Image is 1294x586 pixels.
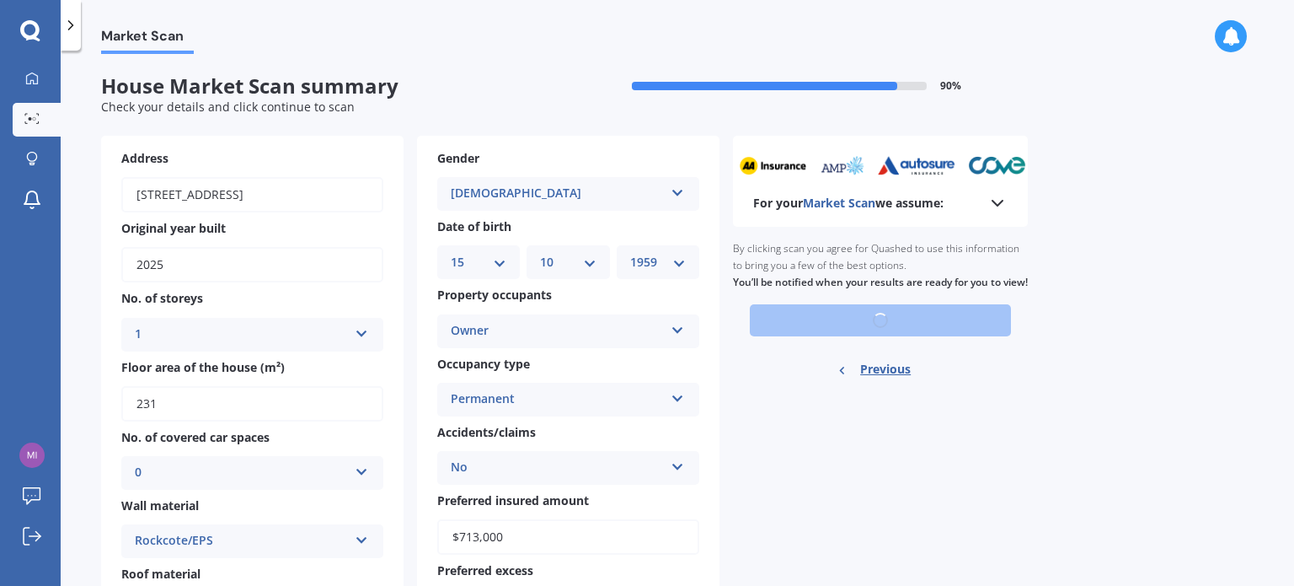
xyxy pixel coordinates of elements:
[451,184,664,204] div: [DEMOGRAPHIC_DATA]
[19,443,45,468] img: baba5c6c8a9854538e5b1114510d6b11
[101,28,194,51] span: Market Scan
[819,156,865,175] img: amp_sm.png
[437,563,533,579] span: Preferred excess
[940,80,961,92] span: 90 %
[451,458,664,478] div: No
[135,463,348,483] div: 0
[121,429,270,445] span: No. of covered car spaces
[101,99,355,115] span: Check your details and click continue to scan
[968,156,1026,175] img: cove_sm.webp
[451,390,664,410] div: Permanent
[803,195,875,211] span: Market Scan
[135,325,348,345] div: 1
[437,492,589,508] span: Preferred insured amount
[733,227,1028,304] div: By clicking scan you agree for Quashed to use this information to bring you a few of the best opt...
[121,567,201,583] span: Roof material
[733,275,1028,289] b: You’ll be notified when your results are ready for you to view!
[437,356,530,372] span: Occupancy type
[121,386,383,422] input: Enter floor area
[437,218,511,234] span: Date of birth
[437,288,552,304] span: Property occupants
[877,156,955,175] img: autosure_sm.webp
[121,359,285,375] span: Floor area of the house (m²)
[121,497,199,513] span: Wall material
[860,357,911,382] span: Previous
[121,291,203,307] span: No. of storeys
[121,220,226,236] span: Original year built
[753,195,944,212] b: For your we assume:
[437,424,536,440] span: Accidents/claims
[121,150,168,166] span: Address
[437,150,479,166] span: Gender
[135,531,348,551] div: Rockcote/EPS
[739,156,806,175] img: aa_sm.webp
[101,74,564,99] span: House Market Scan summary
[451,321,664,341] div: Owner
